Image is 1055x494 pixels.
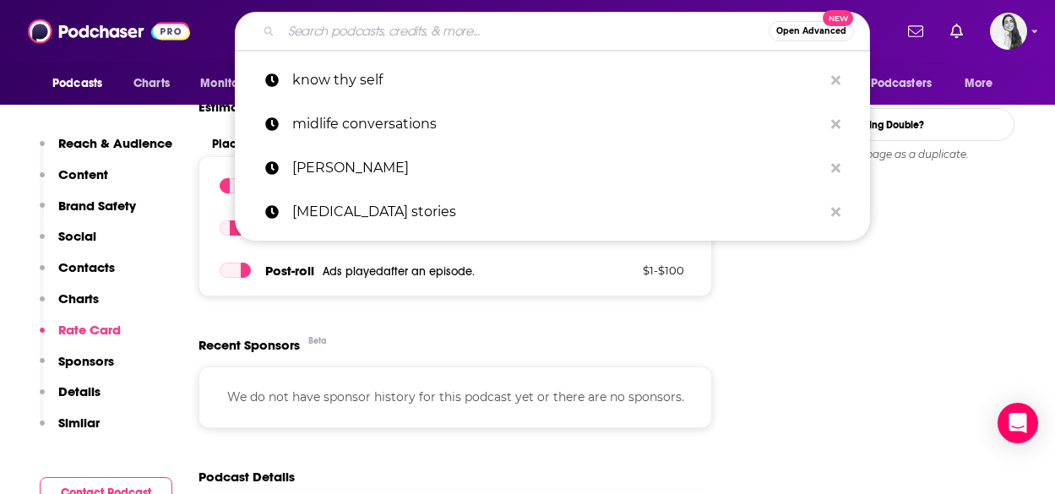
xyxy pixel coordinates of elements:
[990,13,1027,50] span: Logged in as justina19148
[198,469,295,485] h2: Podcast Details
[52,72,102,95] span: Podcasts
[292,102,823,146] p: midlife conversations
[281,18,769,45] input: Search podcasts, credits, & more...
[769,21,854,41] button: Open AdvancedNew
[265,263,314,279] span: Post -roll
[990,13,1027,50] button: Show profile menu
[58,290,99,307] p: Charts
[235,58,870,102] a: know thy self
[40,198,136,229] button: Brand Safety
[58,228,96,244] p: Social
[40,290,99,322] button: Charts
[235,102,870,146] a: midlife conversations
[41,68,124,100] button: open menu
[220,388,691,406] p: We do not have sponsor history for this podcast yet or there are no sponsors.
[235,12,870,51] div: Search podcasts, credits, & more...
[944,17,970,46] a: Show notifications dropdown
[212,137,661,151] span: Placement
[40,228,96,259] button: Social
[292,146,823,190] p: ben greenfield
[308,335,327,346] div: Beta
[235,146,870,190] a: [PERSON_NAME]
[58,353,114,369] p: Sponsors
[40,383,101,415] button: Details
[40,135,172,166] button: Reach & Audience
[574,263,684,277] p: $ 1 - $ 100
[188,68,282,100] button: open menu
[851,72,932,95] span: For Podcasters
[28,15,190,47] img: Podchaser - Follow, Share and Rate Podcasts
[40,415,100,446] button: Similar
[58,259,115,275] p: Contacts
[58,198,136,214] p: Brand Safety
[840,68,956,100] button: open menu
[901,17,930,46] a: Show notifications dropdown
[198,91,325,123] span: Estimated Rate Card
[58,383,101,399] p: Details
[235,190,870,234] a: [MEDICAL_DATA] stories
[40,166,108,198] button: Content
[40,259,115,290] button: Contacts
[823,10,853,26] span: New
[761,108,1014,141] a: Seeing Double?
[292,190,823,234] p: intermittent fasting stories
[761,148,1014,161] div: Report this page as a duplicate.
[58,135,172,151] p: Reach & Audience
[40,353,114,384] button: Sponsors
[965,72,993,95] span: More
[323,264,475,279] span: Ads played after an episode .
[122,68,180,100] a: Charts
[953,68,1014,100] button: open menu
[990,13,1027,50] img: User Profile
[133,72,170,95] span: Charts
[776,27,846,35] span: Open Advanced
[198,337,300,353] span: Recent Sponsors
[58,322,121,338] p: Rate Card
[40,322,121,353] button: Rate Card
[58,415,100,431] p: Similar
[998,403,1038,443] div: Open Intercom Messenger
[292,58,823,102] p: know thy self
[200,72,260,95] span: Monitoring
[58,166,108,182] p: Content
